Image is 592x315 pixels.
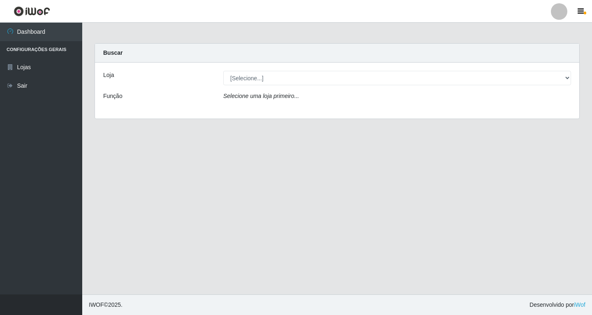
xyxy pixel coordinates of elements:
[530,301,585,309] span: Desenvolvido por
[89,301,104,308] span: IWOF
[223,93,299,99] i: Selecione uma loja primeiro...
[89,301,123,309] span: © 2025 .
[103,71,114,79] label: Loja
[14,6,50,16] img: CoreUI Logo
[574,301,585,308] a: iWof
[103,49,123,56] strong: Buscar
[103,92,123,100] label: Função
